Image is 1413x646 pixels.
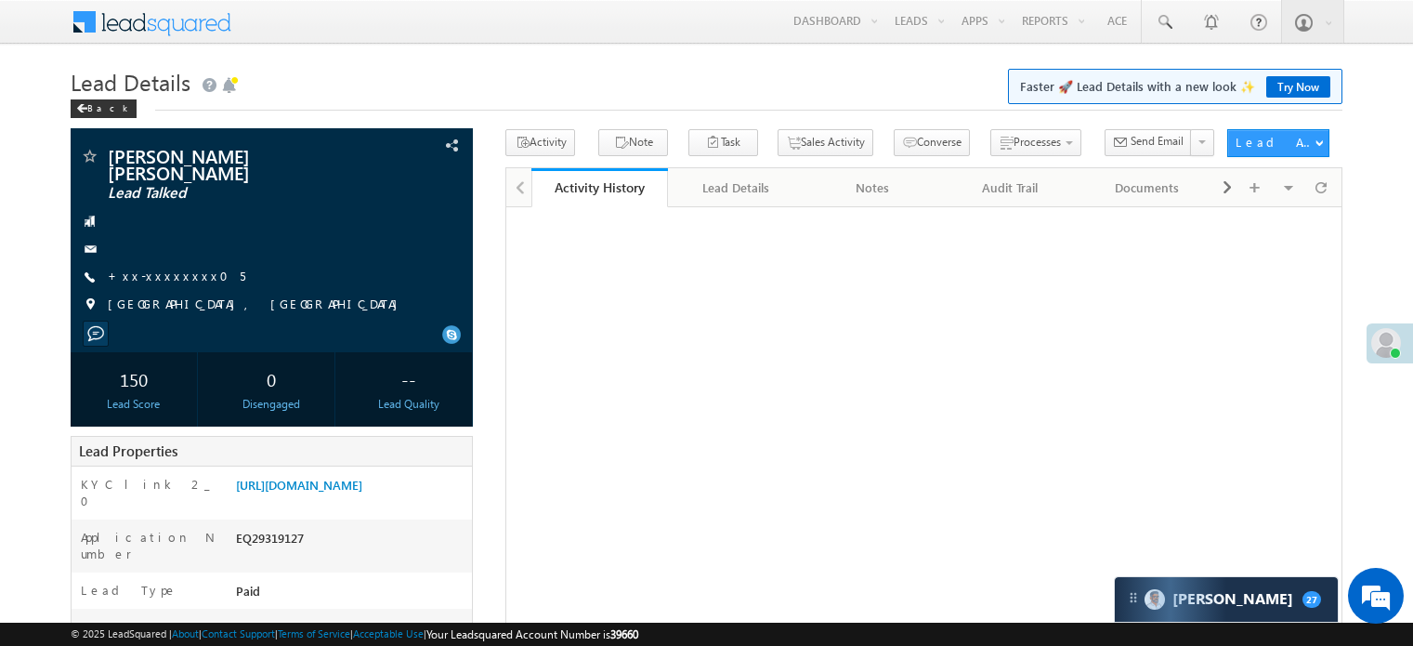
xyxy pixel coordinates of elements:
a: Acceptable Use [353,627,424,639]
a: Audit Trail [942,168,1079,207]
img: carter-drag [1126,590,1141,605]
label: KYC link 2_0 [81,476,216,509]
button: Task [688,129,758,156]
span: Faster 🚀 Lead Details with a new look ✨ [1020,77,1330,96]
span: Send Email [1131,133,1184,150]
span: Your Leadsquared Account Number is [426,627,638,641]
label: Lead Type [81,582,177,599]
div: Back [71,99,137,118]
span: Lead Properties [79,442,177,460]
a: Lead Details [668,168,805,207]
label: Owner [81,618,124,635]
div: carter-dragCarter[PERSON_NAME]27 [1114,576,1339,623]
div: 150 [75,362,192,396]
button: Converse [894,129,970,156]
button: Sales Activity [778,129,873,156]
a: Terms of Service [278,627,350,639]
div: Documents [1094,177,1199,199]
button: Processes [990,129,1081,156]
button: Lead Actions [1227,129,1329,157]
a: Documents [1079,168,1216,207]
span: Processes [1014,135,1061,149]
div: Lead Score [75,396,192,413]
a: [URL][DOMAIN_NAME] [236,477,362,493]
a: Try Now [1266,76,1330,98]
button: Activity [505,129,575,156]
div: Audit Trail [957,177,1062,199]
div: Lead Actions [1236,134,1315,151]
div: EQ29319127 [231,529,472,555]
div: Activity History [545,178,654,196]
div: Lead Quality [350,396,467,413]
a: +xx-xxxxxxxx05 [108,268,245,283]
span: Lead Talked [108,184,357,203]
a: Contact Support [202,627,275,639]
span: [PERSON_NAME] [PERSON_NAME] [108,147,357,180]
span: 27 [1302,591,1321,608]
a: Back [71,99,146,114]
a: About [172,627,199,639]
div: Paid [231,582,472,608]
span: © 2025 LeadSquared | | | | | [71,626,638,643]
a: Notes [805,168,942,207]
span: Lead Details [71,67,190,97]
button: Send Email [1105,129,1192,156]
div: Disengaged [213,396,330,413]
span: 39660 [610,627,638,641]
div: Notes [820,177,925,199]
button: Note [598,129,668,156]
div: 0 [213,362,330,396]
a: Activity History [531,168,668,207]
span: [PERSON_NAME] [236,619,330,635]
div: Lead Details [683,177,788,199]
div: -- [350,362,467,396]
span: [GEOGRAPHIC_DATA], [GEOGRAPHIC_DATA] [108,296,407,314]
label: Application Number [81,529,216,562]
